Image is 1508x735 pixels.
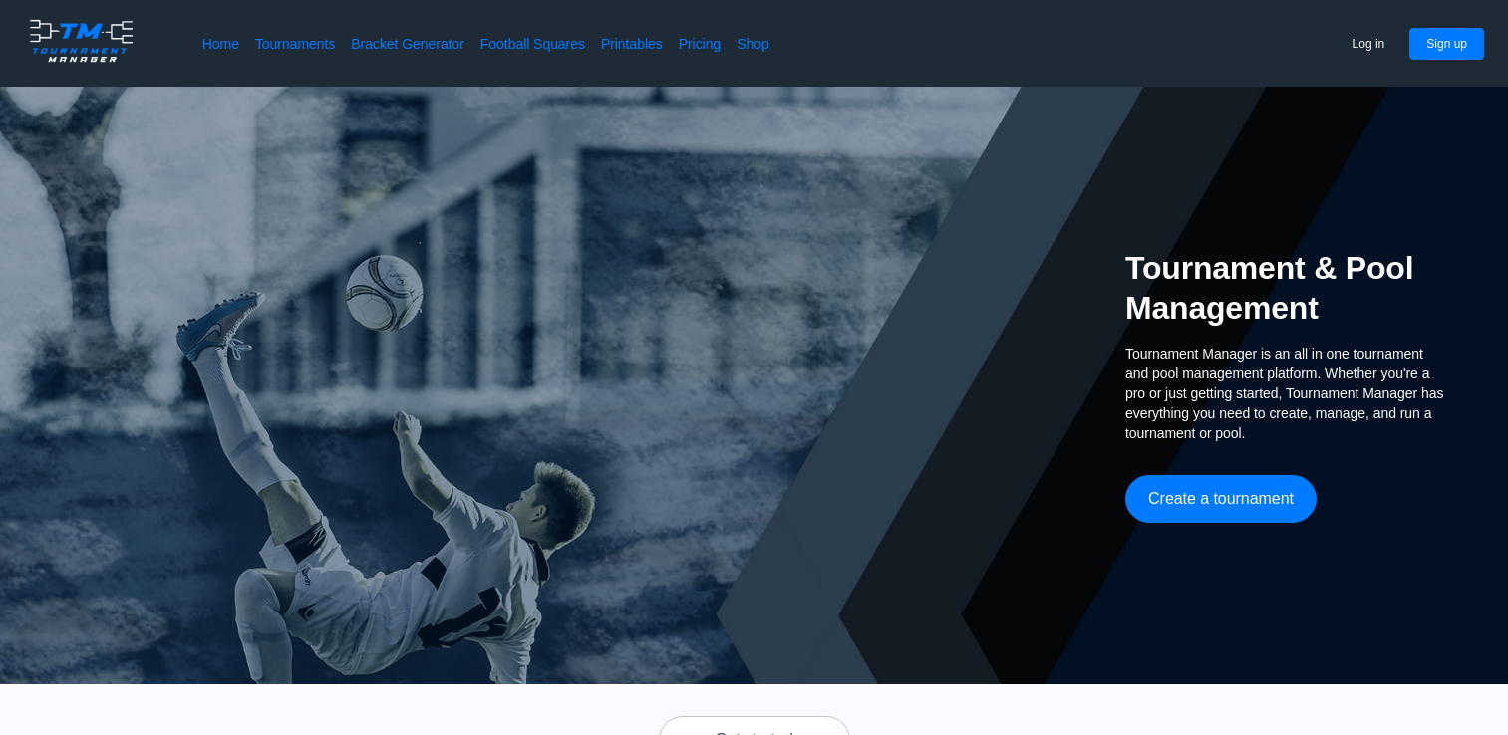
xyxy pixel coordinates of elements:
img: logo.ffa97a18e3bf2c7d.png [24,16,139,66]
a: Printables [601,34,663,54]
button: Log in [1336,28,1402,60]
a: Tournaments [255,34,335,54]
a: Home [202,34,239,54]
a: Shop [737,34,769,54]
button: Create a tournament [1125,475,1317,523]
a: Bracket Generator [351,34,464,54]
a: Football Squares [480,34,585,54]
h2: Tournament & Pool Management [1125,248,1444,328]
button: Sign up [1409,28,1484,60]
span: Tournament Manager is an all in one tournament and pool management platform. Whether you're a pro... [1125,344,1444,443]
a: Pricing [679,34,721,54]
